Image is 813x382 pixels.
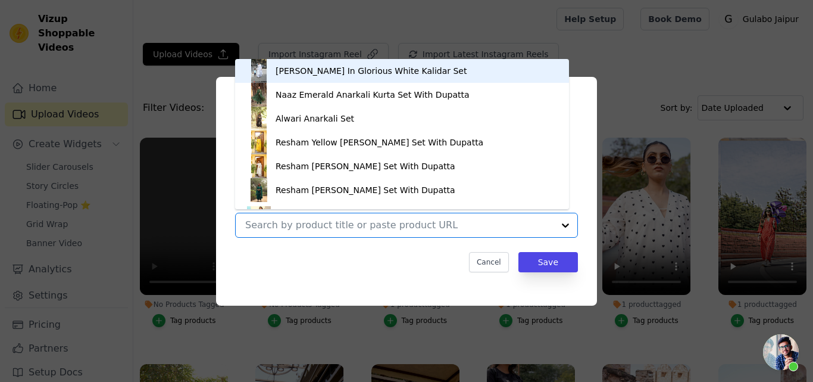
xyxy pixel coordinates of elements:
[276,89,470,101] div: Naaz Emerald Anarkali Kurta Set With Dupatta
[276,184,455,196] div: Resham [PERSON_NAME] Set With Dupatta
[276,136,483,148] div: Resham Yellow [PERSON_NAME] Set With Dupatta
[276,113,354,125] div: Alwari Anarkali Set
[247,59,271,83] img: product thumbnail
[247,178,271,202] img: product thumbnail
[247,83,271,107] img: product thumbnail
[276,65,467,77] div: [PERSON_NAME] In Glorious White Kalidar Set
[518,252,578,272] button: Save
[247,107,271,131] img: product thumbnail
[763,334,799,370] div: Open chat
[245,219,554,231] input: Search by product title or paste product URL
[247,131,271,154] img: product thumbnail
[247,202,271,226] img: product thumbnail
[276,208,345,220] div: [PERSON_NAME]
[276,160,455,172] div: Resham [PERSON_NAME] Set With Dupatta
[247,154,271,178] img: product thumbnail
[469,252,509,272] button: Cancel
